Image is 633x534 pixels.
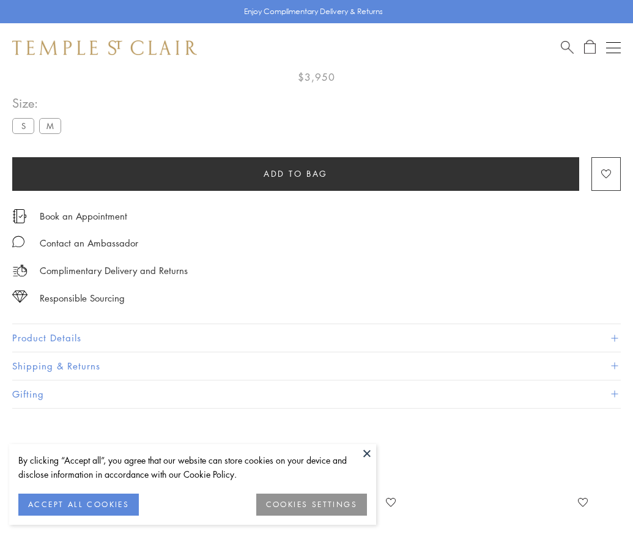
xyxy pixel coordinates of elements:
label: S [12,118,34,133]
img: Temple St. Clair [12,40,197,55]
button: ACCEPT ALL COOKIES [18,494,139,516]
button: COOKIES SETTINGS [256,494,367,516]
span: Add to bag [264,167,328,180]
a: Search [561,40,574,55]
span: Size: [12,93,66,113]
p: Complimentary Delivery and Returns [40,263,188,278]
button: Gifting [12,380,621,408]
a: Book an Appointment [40,209,127,223]
label: M [39,118,61,133]
img: icon_sourcing.svg [12,291,28,303]
button: Open navigation [606,40,621,55]
span: $3,950 [298,69,335,85]
img: icon_appointment.svg [12,209,27,223]
button: Shipping & Returns [12,352,621,380]
img: MessageIcon-01_2.svg [12,235,24,248]
div: Contact an Ambassador [40,235,138,251]
button: Product Details [12,324,621,352]
button: Add to bag [12,157,579,191]
img: icon_delivery.svg [12,263,28,278]
p: Enjoy Complimentary Delivery & Returns [244,6,383,18]
div: Responsible Sourcing [40,291,125,306]
a: Open Shopping Bag [584,40,596,55]
div: By clicking “Accept all”, you agree that our website can store cookies on your device and disclos... [18,453,367,481]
